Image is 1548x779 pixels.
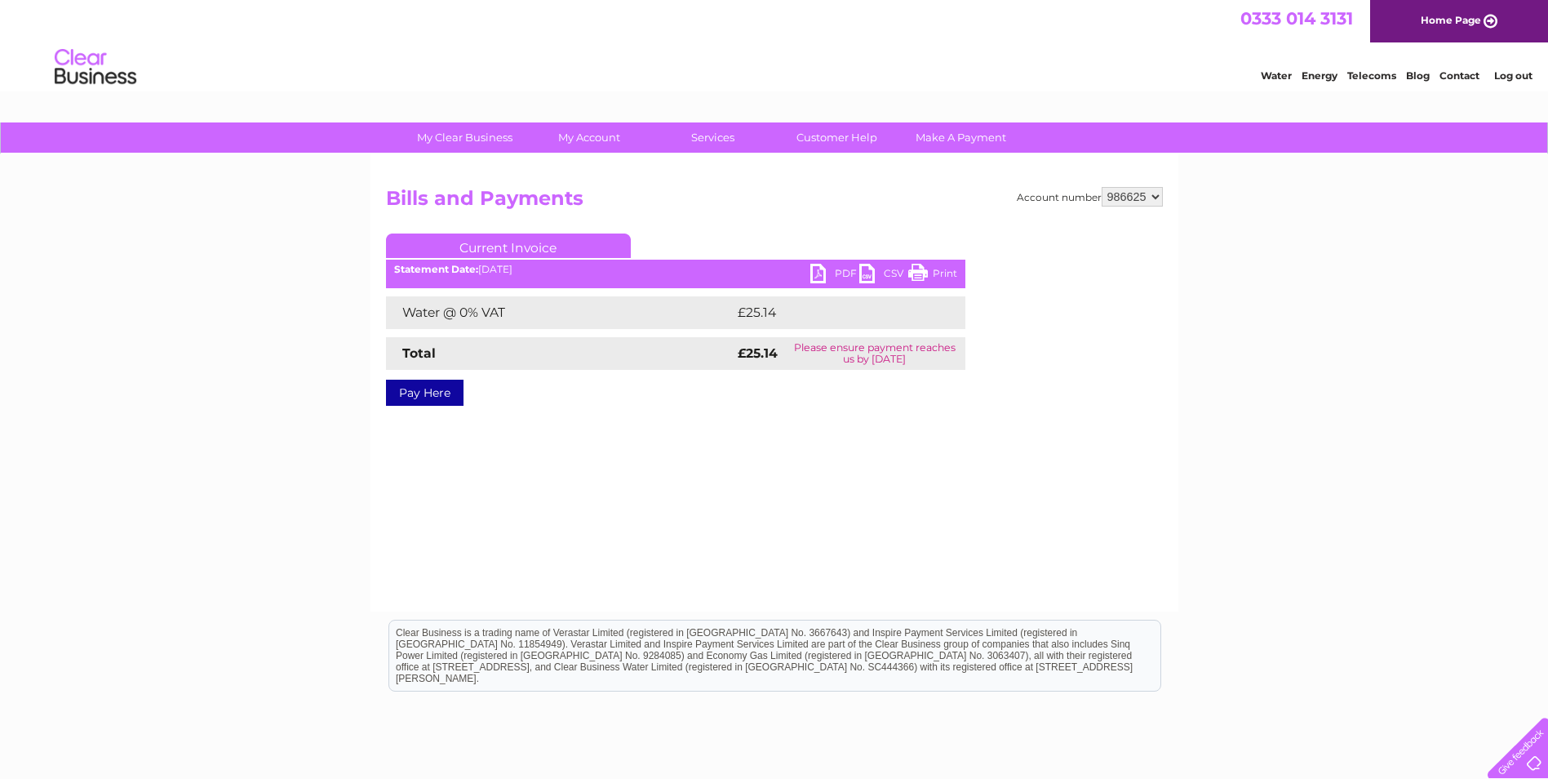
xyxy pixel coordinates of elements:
strong: £25.14 [738,345,778,361]
img: logo.png [54,42,137,92]
a: Current Invoice [386,234,631,258]
a: Pay Here [386,380,464,406]
a: Services [645,122,780,153]
a: Print [908,264,957,287]
td: £25.14 [734,296,931,329]
div: [DATE] [386,264,965,275]
a: 0333 014 3131 [1240,8,1353,29]
a: PDF [810,264,859,287]
a: Telecoms [1347,69,1396,82]
strong: Total [402,345,436,361]
td: Water @ 0% VAT [386,296,734,329]
div: Clear Business is a trading name of Verastar Limited (registered in [GEOGRAPHIC_DATA] No. 3667643... [389,9,1160,79]
a: My Clear Business [397,122,532,153]
a: CSV [859,264,908,287]
td: Please ensure payment reaches us by [DATE] [784,337,965,370]
h2: Bills and Payments [386,187,1163,218]
b: Statement Date: [394,263,478,275]
a: Contact [1439,69,1479,82]
a: Water [1261,69,1292,82]
a: My Account [521,122,656,153]
div: Account number [1017,187,1163,207]
a: Blog [1406,69,1430,82]
a: Energy [1302,69,1337,82]
a: Customer Help [770,122,904,153]
a: Log out [1494,69,1532,82]
a: Make A Payment [894,122,1028,153]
